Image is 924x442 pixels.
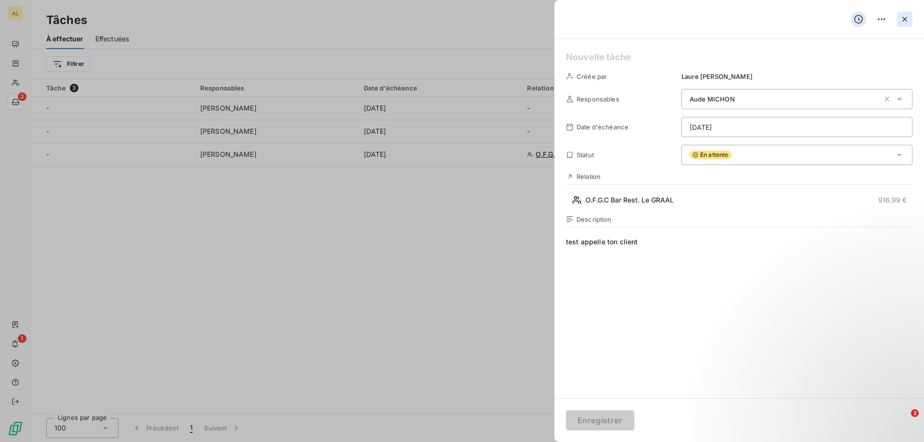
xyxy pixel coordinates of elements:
[566,410,634,430] button: Enregistrer
[681,117,912,137] input: placeholder
[731,349,924,416] iframe: Intercom notifications message
[566,237,912,422] span: test appelle ton client
[577,95,619,103] span: Responsables
[690,151,731,159] span: En attente
[566,192,912,208] button: O.F.G.C Bar Rest. Le GRAAL916,99 €
[681,73,753,80] span: Laure [PERSON_NAME]
[577,215,612,223] span: Description
[577,123,629,131] span: Date d'échéance
[878,195,907,205] span: 916,99 €
[690,95,735,103] span: Aude MICHON
[586,195,674,205] span: O.F.G.C Bar Rest. Le GRAAL
[577,173,601,180] span: Relation
[891,409,914,432] iframe: Intercom live chat
[911,409,919,417] span: 2
[577,151,594,159] span: Statut
[577,73,607,80] span: Créée par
